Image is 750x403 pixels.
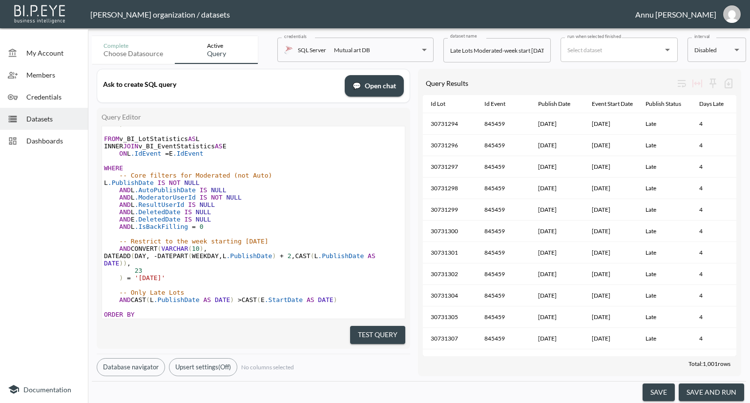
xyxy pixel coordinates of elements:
span: -- Only Late Lots [119,289,184,296]
button: chatOpen chat [345,75,404,97]
span: , [204,245,208,252]
span: .PublishDate [154,296,200,303]
th: Late [638,113,691,135]
th: 2025-10-05 [530,221,584,242]
span: Documentation [23,385,71,394]
th: 2025-10-05 [530,242,584,263]
span: Publish Date [538,98,583,110]
th: Late [638,221,691,242]
div: Query Editor [102,113,405,121]
th: 4 [691,285,745,306]
span: Open chat [353,80,396,92]
span: AND [119,186,130,194]
span: , [292,252,295,260]
span: .IsBackFilling [135,223,188,230]
span: AND [119,194,130,201]
th: 2025-10-01 [584,156,638,178]
span: > [238,296,242,303]
th: 845459 [477,285,530,306]
span: Id Event [484,98,518,110]
th: 2025-10-05 [530,178,584,199]
th: 30731299 [423,199,477,221]
span: BY [127,311,135,318]
div: Ask to create SQL query [103,80,339,88]
th: 845459 [477,328,530,349]
span: AND [119,201,130,208]
span: IS [200,186,208,194]
span: .PublishDate [318,252,364,260]
span: ( [146,296,150,303]
span: Members [26,70,80,80]
th: Late [638,328,691,349]
div: Choose datasource [104,49,163,58]
span: .PublishDate [108,318,154,325]
div: Days Late [699,98,724,110]
div: Publish Date [538,98,570,110]
div: Id Lot [431,98,445,110]
span: , [154,318,158,325]
button: Database navigator [97,358,165,376]
span: DATEADD DAY DATEPART WEEKDAY L CAST L [104,252,379,267]
th: 2025-10-05 [530,328,584,349]
span: .ModeratorUserId [135,194,196,201]
span: IS [184,216,192,223]
th: 2025-10-05 [530,263,584,285]
div: Active [207,42,226,49]
span: Dashboards [26,136,80,146]
span: .DeletedDate [135,208,181,216]
span: AND [119,223,130,230]
img: 30a3054078d7a396129f301891e268cf [723,5,741,23]
th: 2025-10-01 [584,285,638,306]
th: 2025-10-01 [584,221,638,242]
span: , [127,260,131,267]
th: 845459 [477,263,530,285]
th: Late [638,306,691,328]
span: ) [200,245,204,252]
span: NOT [211,194,222,201]
div: Query Results [426,79,674,87]
th: 2025-10-01 [584,263,638,285]
input: Select dataset [565,42,659,58]
div: Annu [PERSON_NAME] [635,10,716,19]
span: AS [307,296,314,303]
span: Datasets [26,114,80,124]
span: -- Restrict to the week starting [DATE] [119,238,268,245]
span: Event Start Date [592,98,646,110]
span: E [104,216,211,223]
th: 2025-10-05 [530,113,584,135]
span: L [104,194,242,201]
span: ) [272,252,276,260]
span: ) [119,274,123,282]
span: AS [368,252,375,260]
span: .IdEvent [131,150,162,157]
th: 4 [691,178,745,199]
button: Test Query [350,326,405,344]
span: ; [184,318,188,325]
span: = [127,274,131,282]
div: Id Event [484,98,505,110]
th: 4 [691,113,745,135]
th: 845459 [477,178,530,199]
span: chat [353,80,361,92]
img: bipeye-logo [12,2,68,24]
th: 845459 [477,113,530,135]
span: ORDER [104,311,123,318]
button: Upsert settings(Off) [169,358,237,376]
span: + [280,252,284,260]
span: 2 [288,252,292,260]
span: v_BI_LotStatistics L [104,135,200,142]
span: DATE [104,260,119,267]
th: 30731304 [423,285,477,306]
th: 2025-10-01 [584,306,638,328]
th: 4 [691,263,745,285]
span: ( [131,252,135,260]
button: save [643,383,675,402]
span: DATE [215,296,230,303]
th: 2025-10-05 [530,199,584,221]
span: INNER v_BI_EventStatistics E [104,142,227,150]
span: AND [119,216,130,223]
div: Publish Status [646,98,681,110]
span: Credentials [26,92,80,102]
span: - [154,252,158,260]
span: Total: 1,001 rows [688,360,730,367]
